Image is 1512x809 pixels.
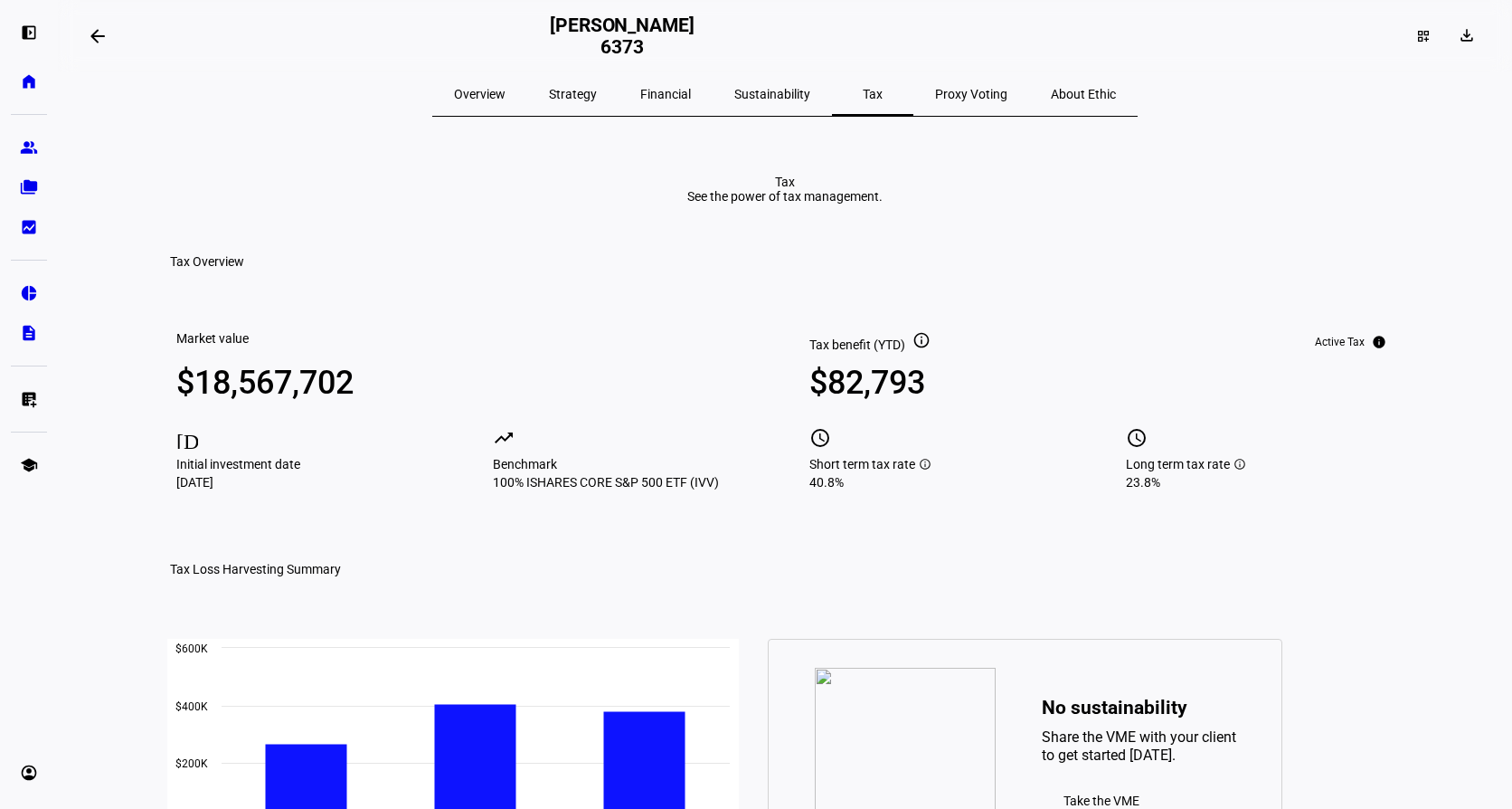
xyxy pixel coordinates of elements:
eth-mat-symbol: folder_copy [20,178,38,196]
text: $200K [175,757,208,770]
span: About Ethic [1051,88,1116,100]
div: 100% ISHARES CORE S&P 500 ETF (IVV) [493,475,761,490]
a: bid_landscape [11,209,47,245]
eth-mat-symbol: description [20,324,38,342]
span: Take the VME [1063,794,1139,808]
text: $400K [175,700,208,713]
span: Short term tax rate [809,457,915,471]
mat-icon: download [1458,26,1476,44]
span: Financial [640,88,691,100]
eth-mat-symbol: bid_landscape [20,218,38,236]
span: Proxy Voting [935,88,1007,100]
div: Market value [176,331,249,346]
eth-mat-symbol: pie_chart [20,284,38,302]
div: Initial investment date [176,457,444,471]
eth-report-page-title: Tax [156,175,1414,204]
span: Long term tax rate [1126,457,1230,471]
div: Benchmark [493,457,761,471]
mat-icon: info [919,458,931,471]
h3: Tax Overview [170,254,244,269]
mat-icon: info [1372,335,1386,349]
mat-icon: schedule [1126,427,1148,449]
eth-mat-symbol: list_alt_add [20,390,38,408]
div: [DATE] [176,475,444,490]
a: group [11,129,47,166]
a: home [11,63,47,100]
span: Sustainability [734,88,810,100]
text: $600K [175,642,208,655]
a: description [11,315,47,351]
a: folder_copy [11,169,47,205]
eth-mat-symbol: account_circle [20,764,38,782]
div: 40.8% [809,475,1077,490]
eth-mat-symbol: home [20,72,38,90]
mat-icon: arrow_backwards [87,25,109,47]
div: $82,793 [809,365,1077,401]
h3: Tax Loss Harvesting Summary [170,562,341,576]
div: Tax [687,175,883,189]
span: Tax [863,88,883,100]
mat-icon: info [1233,458,1246,471]
div: Active Tax [1315,335,1365,349]
span: Strategy [549,88,597,100]
div: Share the VME with your client to get started [DATE]. [1042,728,1247,765]
mat-icon: trending_up [493,427,515,449]
mat-icon: dashboard_customize [1416,29,1431,43]
eth-mat-symbol: left_panel_open [20,24,38,42]
mat-icon: info [912,331,931,349]
eth-mat-symbol: school [20,456,38,474]
div: 23.8% [1126,475,1394,490]
span: Overview [454,88,506,100]
mat-icon: schedule [809,427,831,449]
a: pie_chart [11,275,47,311]
h2: [PERSON_NAME] 6373 [550,14,695,58]
div: No sustainability [1042,697,1247,719]
eth-mat-symbol: group [20,138,38,157]
span: Tax benefit (YTD) [809,338,905,352]
div: See the power of tax management. [687,189,883,204]
div: $18,567,702 [176,365,444,401]
mat-icon: [DATE] [176,427,198,449]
